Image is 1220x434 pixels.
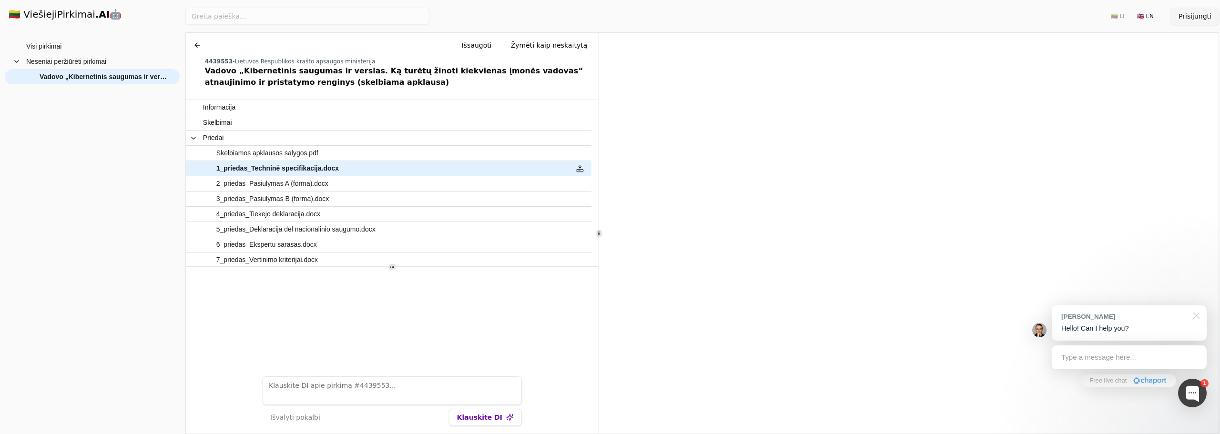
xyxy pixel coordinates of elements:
[40,70,170,84] span: Vadovo „Kibernetinis saugumas ir verslas. Ką turėtų žinoti kiekvienas įmonės vadovas“ atnaujinimo...
[1129,376,1131,385] div: ·
[1061,312,1188,321] div: [PERSON_NAME]
[216,207,320,221] span: 4_priedas_Tiekejo deklaracija.docx
[216,253,318,267] span: 7_priedas_Vertinimo kriterijai.docx
[205,58,233,65] span: 4439553
[185,8,429,25] input: Greita paieška...
[1200,379,1209,387] div: 1
[216,222,376,236] span: 5_priedas_Deklaracija del nacionalinio saugumo.docx
[503,37,595,54] button: Žymėti kaip neskaitytą
[449,409,522,426] button: Klauskite DI
[95,9,110,20] strong: .AI
[205,65,595,88] div: Vadovo „Kibernetinis saugumas ir verslas. Ką turėtų žinoti kiekvienas įmonės vadovas“ atnaujinimo...
[26,39,61,53] span: Visi pirkimai
[203,116,232,130] span: Skelbimai
[1089,376,1127,385] span: Free live chat
[205,58,595,65] div: -
[216,161,339,175] span: 1_priedas_Techninė specifikacija.docx
[235,58,376,65] span: Lietuvos Respublikos krašto apsaugos ministerija
[216,192,329,206] span: 3_priedas_Pasiulymas B (forma).docx
[26,54,106,69] span: Neseniai peržiūrėti pirkimai
[216,238,317,252] span: 6_priedas_Ekspertu sarasas.docx
[1131,9,1159,24] button: 🇬🇧 EN
[454,37,499,54] button: Išsaugoti
[203,131,224,145] span: Priedai
[1061,323,1197,333] p: Hello! Can I help you?
[1032,323,1047,337] img: Jonas
[216,146,318,160] span: Skelbiamos apklausos salygos.pdf
[216,177,328,191] span: 2_priedas_Pasiulymas A (forma).docx
[203,101,235,114] span: Informacija
[1082,374,1176,387] a: Free live chat·
[1052,345,1207,369] div: Type a message here...
[1171,8,1219,25] button: Prisijungti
